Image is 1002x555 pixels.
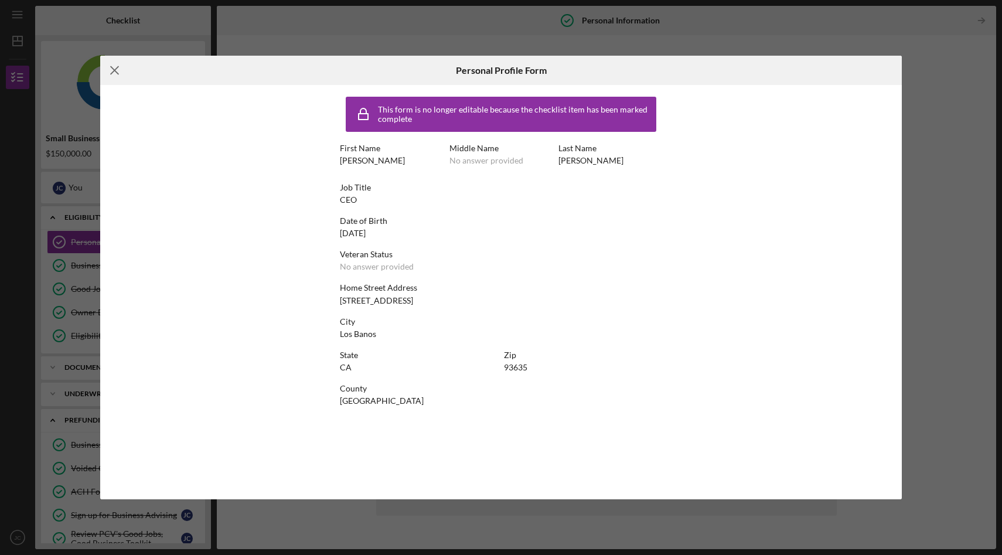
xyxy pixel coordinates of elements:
[340,250,662,259] div: Veteran Status
[340,229,366,238] div: [DATE]
[504,350,662,360] div: Zip
[340,296,413,305] div: [STREET_ADDRESS]
[340,396,424,406] div: [GEOGRAPHIC_DATA]
[504,363,527,372] div: 93635
[449,144,553,153] div: Middle Name
[340,195,357,205] div: CEO
[340,329,376,339] div: Los Banos
[340,384,662,393] div: County
[378,105,653,124] div: This form is no longer editable because the checklist item has been marked complete
[340,363,352,372] div: CA
[340,317,662,326] div: City
[456,65,547,76] h6: Personal Profile Form
[449,156,523,165] div: No answer provided
[340,183,662,192] div: Job Title
[340,262,414,271] div: No answer provided
[340,350,498,360] div: State
[340,156,405,165] div: [PERSON_NAME]
[340,144,444,153] div: First Name
[340,283,662,292] div: Home Street Address
[558,156,623,165] div: [PERSON_NAME]
[340,216,662,226] div: Date of Birth
[558,144,662,153] div: Last Name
